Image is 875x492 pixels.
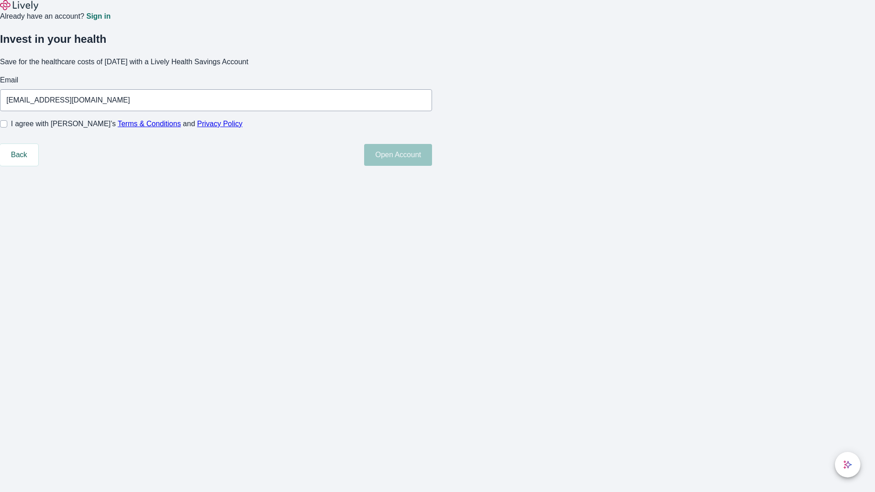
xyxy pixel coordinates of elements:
span: I agree with [PERSON_NAME]’s and [11,118,242,129]
a: Terms & Conditions [118,120,181,128]
button: chat [835,452,860,477]
a: Privacy Policy [197,120,243,128]
svg: Lively AI Assistant [843,460,852,469]
a: Sign in [86,13,110,20]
